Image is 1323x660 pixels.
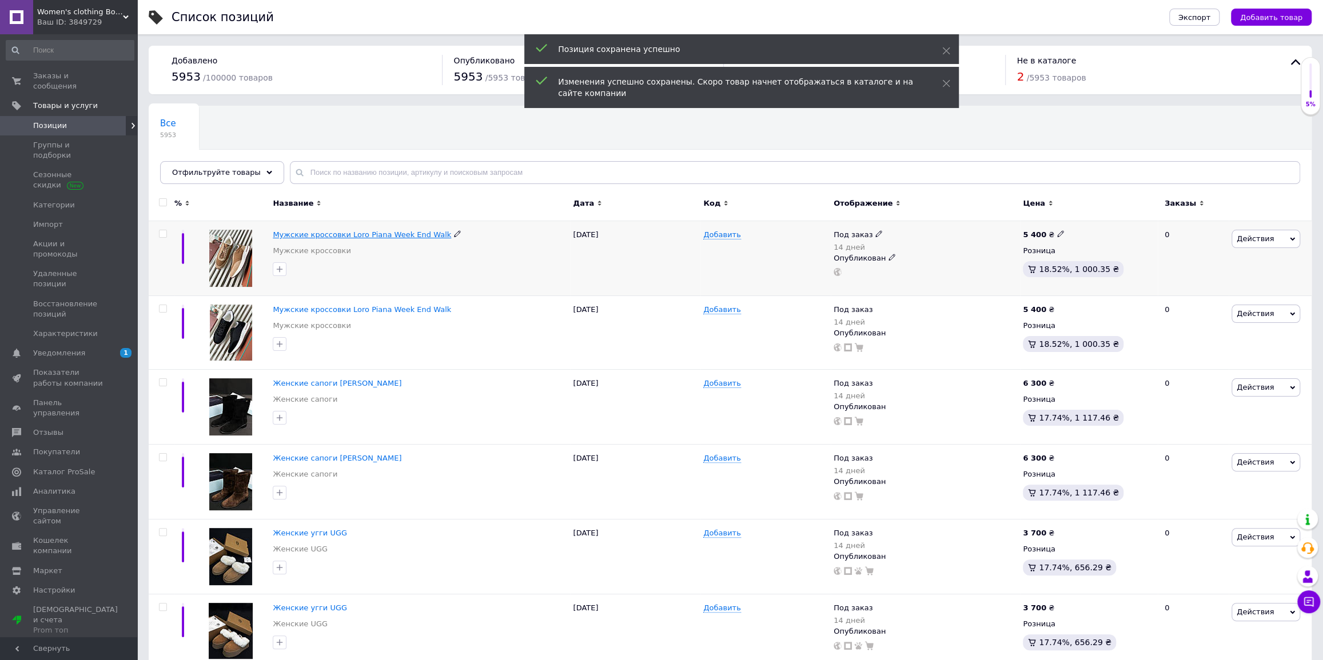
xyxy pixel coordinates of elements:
div: 0 [1158,445,1229,519]
span: / 5953 товаров [1026,73,1086,82]
b: 3 700 [1023,603,1046,612]
button: Добавить товар [1231,9,1312,26]
span: Заказы и сообщения [33,71,106,91]
span: 17.74%, 656.29 ₴ [1039,638,1111,647]
span: Позиции [33,121,67,131]
div: 14 дней [834,466,872,475]
span: 5953 [172,70,201,83]
div: 0 [1158,296,1229,370]
a: Мужские кроссовки Loro Piana Week End Walk [273,305,451,314]
span: Под заказ [834,305,872,317]
div: Ваш ID: 3849729 [37,17,137,27]
span: Удаленные позиции [33,269,106,289]
a: Мужские кроссовки Loro Piana Week End Walk [273,230,451,239]
span: Опубликовано [454,56,515,65]
a: Женские UGG [273,544,328,554]
b: 5 400 [1023,230,1046,239]
img: Женские сапоги Prada [209,453,252,510]
b: 6 300 [1023,454,1046,462]
a: Женские сапоги [PERSON_NAME] [273,454,401,462]
span: Восстановление позиций [33,299,106,319]
span: Покупатели [33,447,80,457]
div: Розница [1023,619,1155,629]
span: Действия [1237,458,1274,466]
span: Women's clothing Boutique "Red Rabbit" [37,7,123,17]
span: % [174,198,182,209]
span: [DEMOGRAPHIC_DATA] и счета [33,605,118,636]
span: Отзывы [33,427,63,438]
input: Поиск [6,40,134,61]
div: Розница [1023,394,1155,405]
div: Опубликован [834,551,1017,562]
span: Каталог ProSale [33,467,95,477]
span: Панель управления [33,398,106,418]
span: Показатели работы компании [33,367,106,388]
span: Категории [33,200,75,210]
span: Настройки [33,585,75,595]
span: Название [273,198,313,209]
div: 0 [1158,370,1229,445]
div: [DATE] [570,445,700,519]
span: Импорт [33,219,63,230]
span: Под заказ [834,230,872,242]
span: Цена [1023,198,1045,209]
img: Мужские кроссовки Loro Piana Week End Walk [209,230,252,287]
span: Под заказ [834,379,872,391]
span: Товары и услуги [33,101,98,111]
span: Добавить [703,454,740,463]
span: Добавить товар [1240,13,1302,22]
div: Опубликован [834,402,1017,412]
div: ₴ [1023,603,1054,613]
div: 14 дней [834,616,872,625]
span: Добавить [703,603,740,613]
div: ₴ [1023,453,1054,463]
b: 5 400 [1023,305,1046,314]
div: Розница [1023,246,1155,256]
span: 17.74%, 1 117.46 ₴ [1039,488,1119,497]
span: 18.52%, 1 000.35 ₴ [1039,265,1119,274]
div: 5% [1301,101,1320,109]
div: Розница [1023,544,1155,554]
div: 14 дней [834,391,872,400]
div: 14 дней [834,243,883,251]
span: Код [703,198,720,209]
span: Под заказ [834,603,872,615]
div: [DATE] [570,519,700,594]
span: Кошелек компании [33,535,106,556]
span: 5953 [160,131,176,139]
span: Аналитика [33,486,75,497]
span: Отображение [834,198,892,209]
div: Опубликован [834,253,1017,263]
span: 17.74%, 656.29 ₴ [1039,563,1111,572]
span: Экспорт [1178,13,1210,22]
div: Список позиций [172,11,274,23]
img: Мужские кроссовки Loro Piana Week End Walk [210,305,252,361]
span: Управление сайтом [33,506,106,526]
span: Под заказ [834,529,872,541]
span: Женские угги UGG [273,529,347,537]
span: 18.52%, 1 000.35 ₴ [1039,339,1119,349]
span: Добавить [703,379,740,388]
span: Действия [1237,309,1274,318]
span: Характеристики [33,329,98,339]
div: Изменения успешно сохранены. Скоро товар начнет отображаться в каталоге и на сайте компании [558,76,914,99]
button: Чат с покупателем [1297,590,1320,613]
span: Действия [1237,533,1274,541]
span: / 100000 товаров [203,73,273,82]
span: 17.74%, 1 117.46 ₴ [1039,413,1119,422]
div: Prom топ [33,625,118,635]
div: 0 [1158,519,1229,594]
span: / 5953 товаров [485,73,545,82]
span: Акции и промокоды [33,239,106,259]
span: Добавить [703,529,740,538]
div: Розница [1023,321,1155,331]
span: Маркет [33,566,62,576]
a: Женские сапоги [PERSON_NAME] [273,379,401,387]
span: Заказы [1165,198,1196,209]
span: Сезонные скидки [33,170,106,190]
img: Женские сапоги Prada [209,378,252,435]
div: Опубликован [834,477,1017,487]
a: Женские UGG [273,619,328,629]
